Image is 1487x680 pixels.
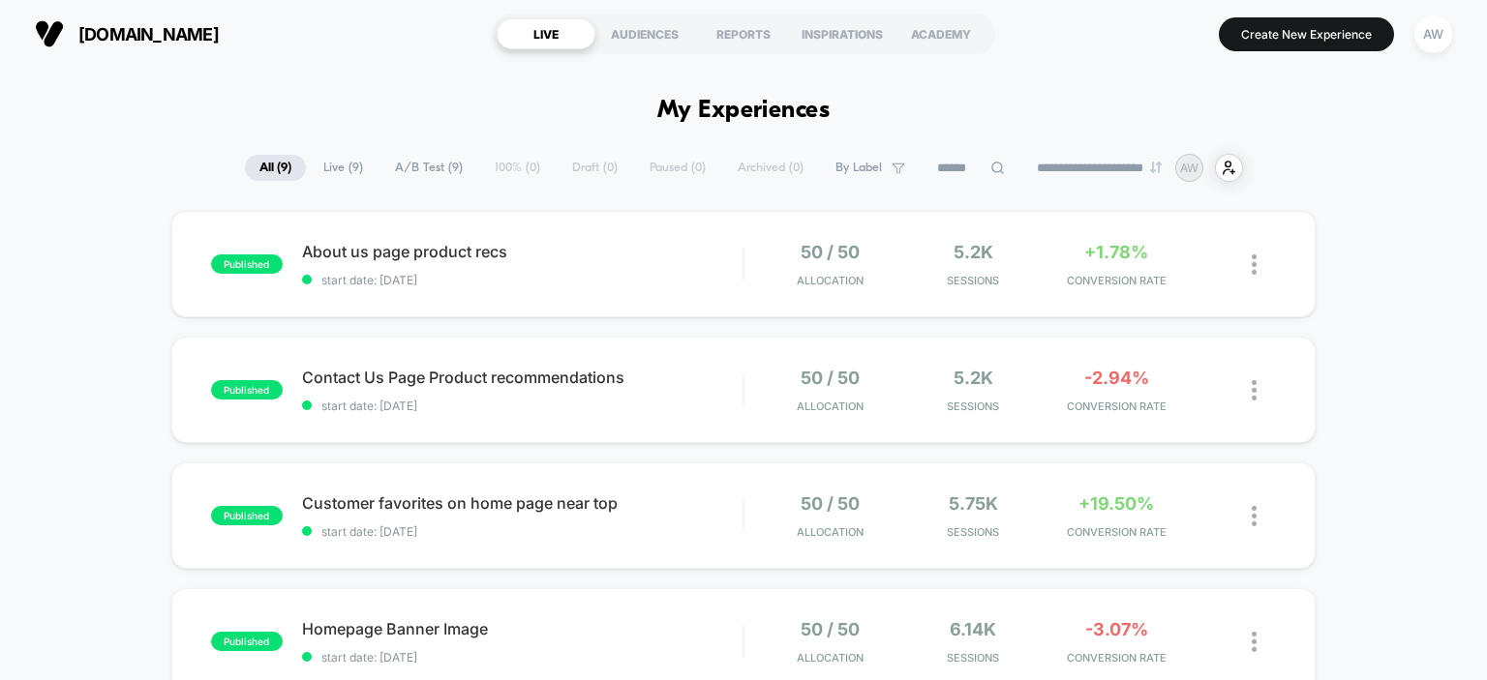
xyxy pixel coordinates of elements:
[211,632,283,651] span: published
[949,493,998,514] span: 5.75k
[835,161,882,175] span: By Label
[906,525,1040,539] span: Sessions
[1414,15,1452,53] div: AW
[35,19,64,48] img: Visually logo
[801,619,860,639] span: 50 / 50
[1252,380,1257,400] img: close
[801,242,860,262] span: 50 / 50
[906,274,1040,287] span: Sessions
[245,155,306,181] span: All ( 9 )
[694,18,793,49] div: REPORTS
[29,18,225,49] button: [DOMAIN_NAME]
[302,619,743,638] span: Homepage Banner Image
[797,651,864,665] span: Allocation
[906,651,1040,665] span: Sessions
[954,242,993,262] span: 5.2k
[302,650,743,665] span: start date: [DATE]
[302,399,743,413] span: start date: [DATE]
[1049,525,1183,539] span: CONVERSION RATE
[302,493,743,513] span: Customer favorites on home page near top
[211,380,283,399] span: published
[497,18,595,49] div: LIVE
[595,18,694,49] div: AUDIENCES
[1150,162,1162,173] img: end
[380,155,477,181] span: A/B Test ( 9 )
[302,368,743,387] span: Contact Us Page Product recommendations
[797,525,864,539] span: Allocation
[1252,506,1257,526] img: close
[892,18,990,49] div: ACADEMY
[1219,17,1394,51] button: Create New Experience
[302,524,743,539] span: start date: [DATE]
[797,399,864,413] span: Allocation
[1049,274,1183,287] span: CONVERSION RATE
[1252,632,1257,652] img: close
[950,619,996,639] span: 6.14k
[302,242,743,261] span: About us page product recs
[797,274,864,287] span: Allocation
[801,368,860,388] span: 50 / 50
[954,368,993,388] span: 5.2k
[1049,651,1183,665] span: CONVERSION RATE
[302,273,743,287] span: start date: [DATE]
[906,399,1040,413] span: Sessions
[657,97,831,125] h1: My Experiences
[1180,161,1199,175] p: AW
[211,254,283,274] span: published
[211,506,283,525] span: published
[1409,15,1458,54] button: AW
[1084,368,1149,388] span: -2.94%
[801,493,860,514] span: 50 / 50
[1085,619,1148,639] span: -3.07%
[1049,399,1183,413] span: CONVERSION RATE
[1078,493,1154,514] span: +19.50%
[793,18,892,49] div: INSPIRATIONS
[1084,242,1148,262] span: +1.78%
[309,155,378,181] span: Live ( 9 )
[1252,254,1257,275] img: close
[78,24,219,44] span: [DOMAIN_NAME]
